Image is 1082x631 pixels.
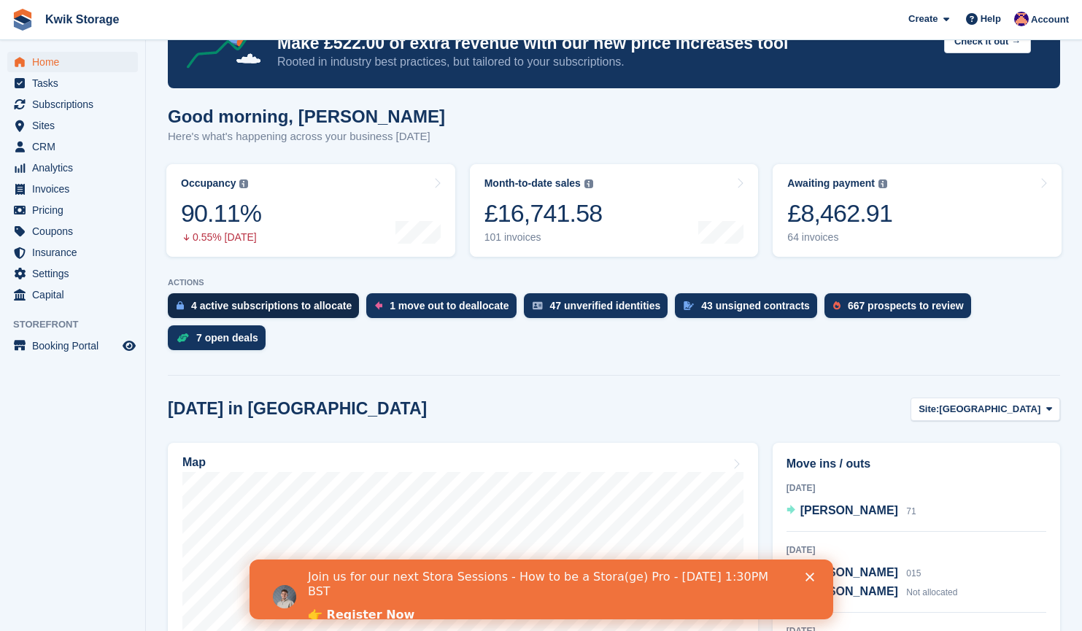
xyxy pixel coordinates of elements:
[32,115,120,136] span: Sites
[239,179,248,188] img: icon-info-grey-7440780725fd019a000dd9b08b2336e03edf1995a4989e88bcd33f0948082b44.svg
[7,158,138,178] a: menu
[250,560,833,619] iframe: Intercom live chat banner
[944,30,1031,54] button: Check it out →
[191,300,352,311] div: 4 active subscriptions to allocate
[13,317,145,332] span: Storefront
[787,455,1046,473] h2: Move ins / outs
[800,585,898,597] span: [PERSON_NAME]
[39,7,125,31] a: Kwik Storage
[787,564,921,583] a: [PERSON_NAME] 015
[1014,12,1029,26] img: Jade Stanley
[7,179,138,199] a: menu
[366,293,523,325] a: 1 move out to deallocate
[787,231,892,244] div: 64 invoices
[906,587,957,597] span: Not allocated
[584,179,593,188] img: icon-info-grey-7440780725fd019a000dd9b08b2336e03edf1995a4989e88bcd33f0948082b44.svg
[32,73,120,93] span: Tasks
[7,263,138,284] a: menu
[177,333,189,343] img: deal-1b604bf984904fb50ccaf53a9ad4b4a5d6e5aea283cecdc64d6e3604feb123c2.svg
[7,115,138,136] a: menu
[277,33,932,54] p: Make £522.00 of extra revenue with our new price increases tool
[787,177,875,190] div: Awaiting payment
[1031,12,1069,27] span: Account
[182,456,206,469] h2: Map
[32,136,120,157] span: CRM
[911,398,1060,422] button: Site: [GEOGRAPHIC_DATA]
[177,301,184,310] img: active_subscription_to_allocate_icon-d502201f5373d7db506a760aba3b589e785aa758c864c3986d89f69b8ff3...
[7,94,138,115] a: menu
[58,48,165,64] a: 👉 Register Now
[32,284,120,305] span: Capital
[375,301,382,310] img: move_outs_to_deallocate_icon-f764333ba52eb49d3ac5e1228854f67142a1ed5810a6f6cc68b1a99e826820c5.svg
[181,198,261,228] div: 90.11%
[833,301,841,310] img: prospect-51fa495bee0391a8d652442698ab0144808aea92771e9ea1ae160a38d050c398.svg
[773,164,1062,257] a: Awaiting payment £8,462.91 64 invoices
[7,284,138,305] a: menu
[277,54,932,70] p: Rooted in industry best practices, but tailored to your subscriptions.
[800,566,898,578] span: [PERSON_NAME]
[701,300,810,311] div: 43 unsigned contracts
[32,200,120,220] span: Pricing
[32,158,120,178] span: Analytics
[7,336,138,356] a: menu
[908,12,938,26] span: Create
[787,481,1046,495] div: [DATE]
[120,337,138,355] a: Preview store
[556,13,571,22] div: Close
[168,399,427,419] h2: [DATE] in [GEOGRAPHIC_DATA]
[32,221,120,241] span: Coupons
[981,12,1001,26] span: Help
[32,94,120,115] span: Subscriptions
[878,179,887,188] img: icon-info-grey-7440780725fd019a000dd9b08b2336e03edf1995a4989e88bcd33f0948082b44.svg
[196,332,258,344] div: 7 open deals
[800,504,898,516] span: [PERSON_NAME]
[787,198,892,228] div: £8,462.91
[684,301,694,310] img: contract_signature_icon-13c848040528278c33f63329250d36e43548de30e8caae1d1a13099fd9432cc5.svg
[168,107,445,126] h1: Good morning, [PERSON_NAME]
[32,263,120,284] span: Settings
[675,293,824,325] a: 43 unsigned contracts
[7,52,138,72] a: menu
[168,293,366,325] a: 4 active subscriptions to allocate
[32,336,120,356] span: Booking Portal
[7,221,138,241] a: menu
[181,177,236,190] div: Occupancy
[550,300,661,311] div: 47 unverified identities
[168,325,273,357] a: 7 open deals
[7,200,138,220] a: menu
[848,300,964,311] div: 667 prospects to review
[168,278,1060,287] p: ACTIONS
[32,52,120,72] span: Home
[32,179,120,199] span: Invoices
[470,164,759,257] a: Month-to-date sales £16,741.58 101 invoices
[906,568,921,578] span: 015
[12,9,34,31] img: stora-icon-8386f47178a22dfd0bd8f6a31ec36ba5ce8667c1dd55bd0f319d3a0aa187defe.svg
[787,543,1046,557] div: [DATE]
[7,136,138,157] a: menu
[32,242,120,263] span: Insurance
[533,301,543,310] img: verify_identity-adf6edd0f0f0b5bbfe63781bf79b02c33cf7c696d77639b501bdc392416b5a36.svg
[166,164,455,257] a: Occupancy 90.11% 0.55% [DATE]
[787,502,916,521] a: [PERSON_NAME] 71
[484,231,603,244] div: 101 invoices
[168,128,445,145] p: Here's what's happening across your business [DATE]
[181,231,261,244] div: 0.55% [DATE]
[824,293,978,325] a: 667 prospects to review
[939,402,1040,417] span: [GEOGRAPHIC_DATA]
[787,583,958,602] a: [PERSON_NAME] Not allocated
[906,506,916,516] span: 71
[390,300,509,311] div: 1 move out to deallocate
[484,177,581,190] div: Month-to-date sales
[7,73,138,93] a: menu
[919,402,939,417] span: Site:
[484,198,603,228] div: £16,741.58
[7,242,138,263] a: menu
[524,293,676,325] a: 47 unverified identities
